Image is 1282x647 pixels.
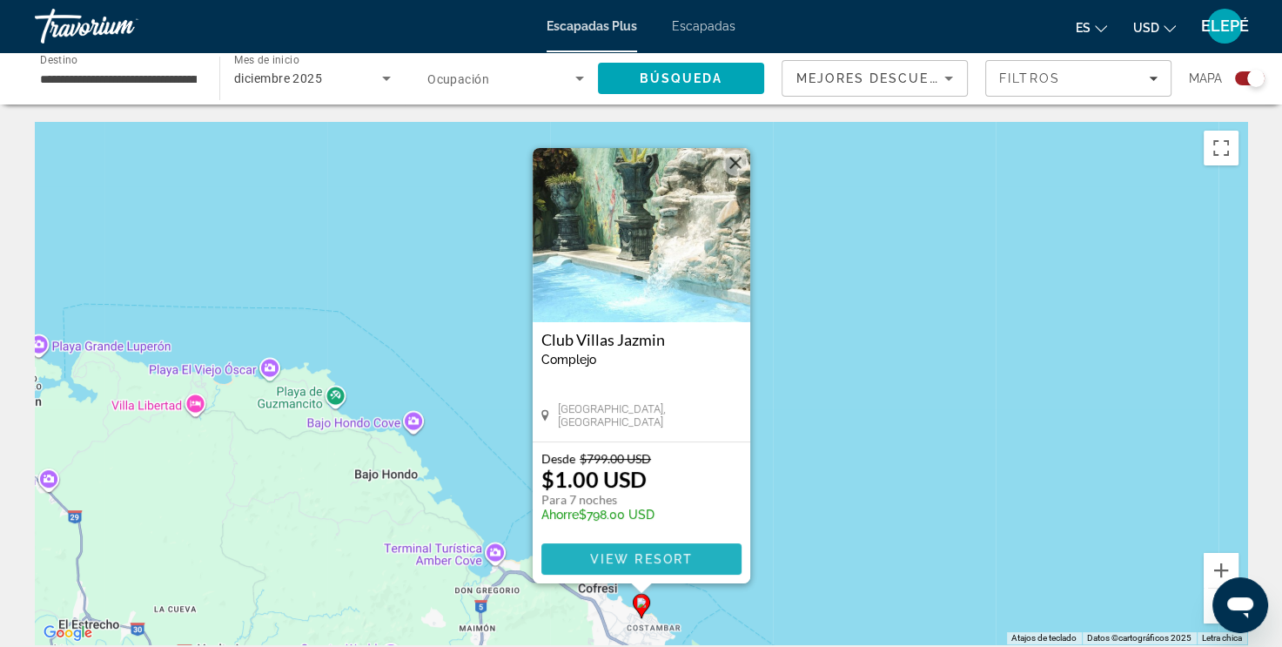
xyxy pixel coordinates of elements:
[1076,21,1091,35] span: es
[796,71,970,85] span: Mejores descuentos
[541,543,742,575] button: View Resort
[541,508,654,522] font: $798.00 USD
[985,60,1171,97] button: Filtros
[598,63,764,94] button: Buscar
[557,402,741,428] span: [GEOGRAPHIC_DATA], [GEOGRAPHIC_DATA]
[541,492,654,508] p: Para 7 noches
[35,3,209,49] a: Travorium
[1202,633,1242,643] a: Términos (se abre en una pestaña nueva)
[1076,15,1107,40] button: Cambiar idioma
[1189,66,1222,91] span: Mapa
[1212,577,1268,633] iframe: Button to launch messaging window
[1133,21,1159,35] span: USD
[541,451,575,466] span: Desde
[999,71,1060,85] span: Filtros
[1204,553,1238,588] button: Acercar
[541,508,579,522] span: Ahorre
[234,71,322,85] span: diciembre 2025
[580,451,651,466] span: $799.00 USD
[234,54,299,66] span: Mes de inicio
[1133,15,1176,40] button: Cambiar moneda
[722,150,748,176] button: Cerrar
[1087,633,1191,643] span: Datos ©cartográficos 2025
[541,331,742,348] a: Club Villas Jazmin
[40,53,77,65] span: Destino
[533,148,750,322] img: Club Villas Jazmin
[547,19,637,33] a: Escapadas Plus
[1011,632,1077,644] button: Atajos de teclado
[1202,8,1247,44] button: Menú de usuario
[640,71,723,85] span: Búsqueda
[541,466,647,492] font: $1.00 USD
[40,69,197,90] input: Seleccionar destino
[427,72,489,86] span: Ocupación
[672,19,735,33] a: Escapadas
[1201,17,1249,35] span: ELEPÉ
[1204,589,1238,623] button: Alejar
[796,68,953,89] mat-select: Ordenar por
[39,622,97,644] a: Abrir esta área en Google Maps (se abre en una ventana nueva)
[589,552,692,566] span: View Resort
[541,353,596,367] span: Complejo
[1204,131,1238,165] button: Alternar la vista de pantalla completa
[39,622,97,644] img: Google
